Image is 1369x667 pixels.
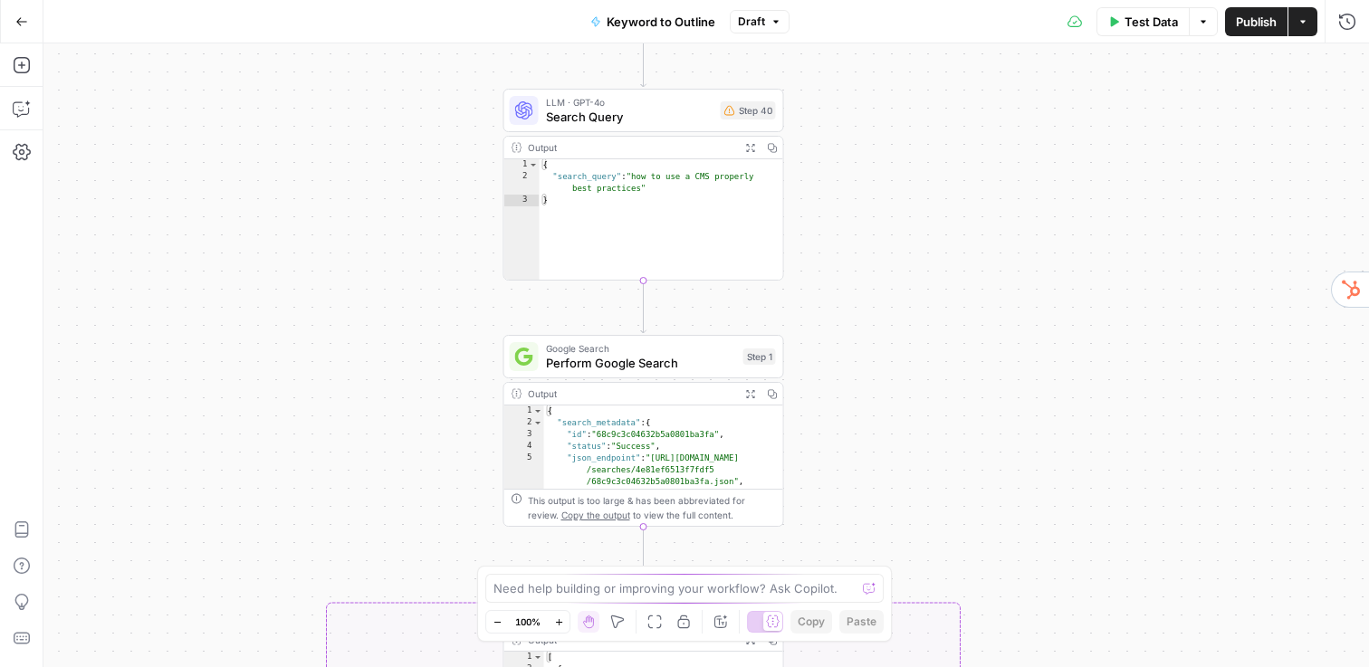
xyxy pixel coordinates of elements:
span: Search Query [546,108,713,126]
div: Output [528,386,734,401]
g: Edge from start to step_40 [641,34,646,87]
span: Toggle code folding, rows 1 through 13 [533,652,543,663]
button: Publish [1225,7,1288,36]
span: Draft [738,14,765,30]
g: Edge from step_1 to step_2 [641,527,646,579]
div: 4 [504,441,544,453]
button: Draft [730,10,790,33]
g: Edge from step_40 to step_1 [641,281,646,333]
span: Paste [847,614,876,630]
div: 1 [504,405,544,417]
span: Toggle code folding, rows 1 through 73 [533,405,543,417]
div: Google SearchPerform Google SearchStep 1Output{ "search_metadata":{ "id":"68c9c3c04632b5a0801ba3f... [503,335,784,527]
span: 100% [515,615,541,629]
div: 1 [504,652,544,663]
div: Output [528,140,734,155]
button: Test Data [1096,7,1189,36]
span: Keyword to Outline [607,13,715,31]
div: 3 [504,429,544,441]
div: LLM · GPT-4oSearch QueryStep 40Output{ "search_query":"how to use a CMS properly best practices"} [503,89,784,281]
span: Toggle code folding, rows 1 through 3 [529,159,539,171]
span: LLM · GPT-4o [546,95,713,110]
div: This output is too large & has been abbreviated for review. to view the full content. [528,493,776,522]
div: Step 1 [743,348,776,365]
span: Test Data [1125,13,1178,31]
span: Copy the output [561,510,630,520]
span: Perform Google Search [546,354,736,372]
div: 5 [504,453,544,488]
div: 6 [504,488,544,535]
button: Paste [839,610,884,634]
div: 2 [504,417,544,429]
div: 2 [504,171,540,195]
div: 1 [504,159,540,171]
span: Google Search [546,341,736,356]
span: Copy [798,614,825,630]
button: Keyword to Outline [579,7,726,36]
span: Publish [1236,13,1277,31]
button: Copy [790,610,832,634]
span: Toggle code folding, rows 2 through 12 [533,417,543,429]
div: Step 40 [721,101,776,119]
div: 3 [504,195,540,206]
